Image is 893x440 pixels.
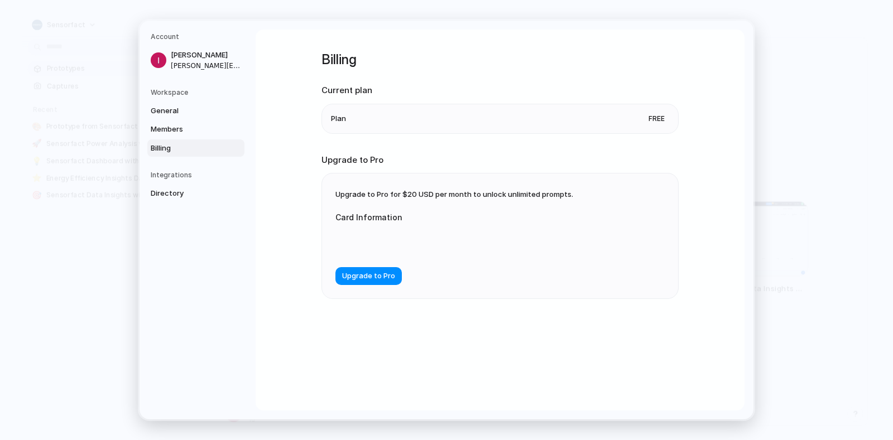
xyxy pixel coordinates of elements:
a: General [147,102,244,120]
h2: Current plan [321,84,679,97]
span: Members [151,124,222,135]
a: Members [147,120,244,138]
a: Directory [147,185,244,202]
span: Upgrade to Pro for $20 USD per month to unlock unlimited prompts. [335,190,573,199]
iframe: Secure card payment input frame [344,236,550,247]
span: [PERSON_NAME] [171,50,242,61]
h5: Workspace [151,88,244,98]
button: Upgrade to Pro [335,267,402,285]
a: Billing [147,139,244,157]
span: [PERSON_NAME][EMAIL_ADDRESS][DOMAIN_NAME] [171,61,242,71]
span: General [151,105,222,117]
a: [PERSON_NAME][PERSON_NAME][EMAIL_ADDRESS][DOMAIN_NAME] [147,46,244,74]
h2: Upgrade to Pro [321,154,679,167]
span: Upgrade to Pro [342,270,395,282]
span: Directory [151,188,222,199]
span: Plan [331,113,346,124]
label: Card Information [335,211,559,223]
h1: Billing [321,50,679,70]
h5: Integrations [151,170,244,180]
span: Billing [151,143,222,154]
span: Free [644,113,669,124]
h5: Account [151,32,244,42]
